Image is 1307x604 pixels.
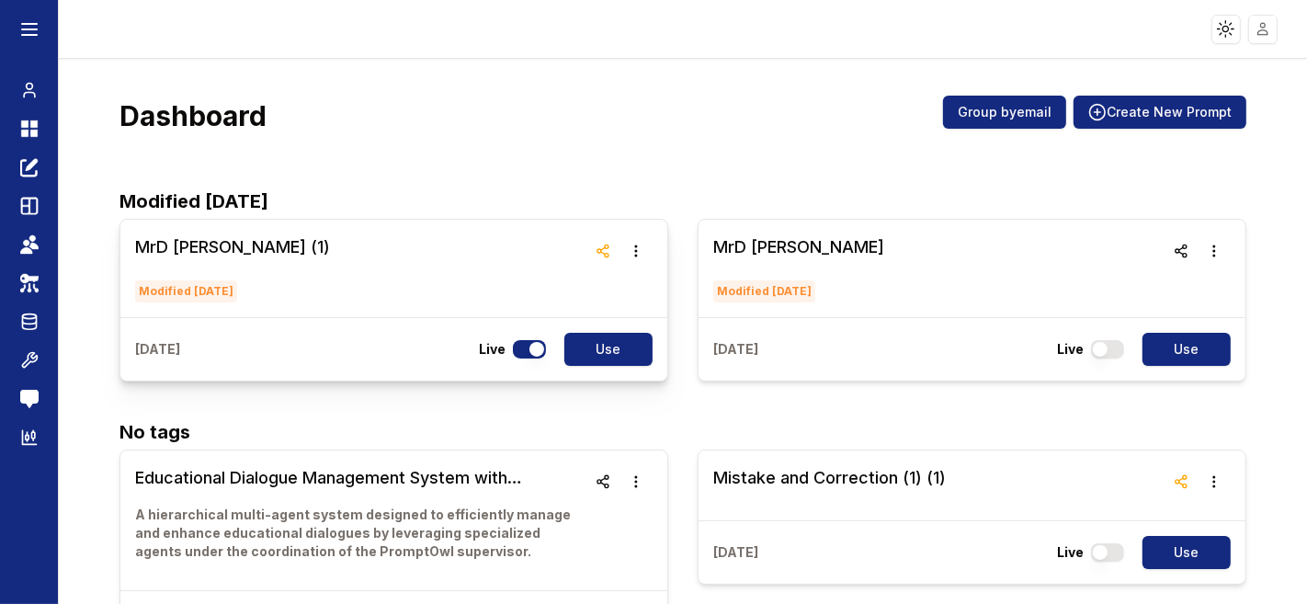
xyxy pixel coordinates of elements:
h2: No tags [119,418,1246,446]
button: Use [564,333,653,366]
p: Live [1057,340,1084,359]
a: MrD [PERSON_NAME]Modified [DATE] [713,234,884,302]
h3: MrD [PERSON_NAME] (1) [135,234,330,260]
p: Live [479,340,506,359]
button: Use [1142,333,1231,366]
p: A hierarchical multi-agent system designed to efficiently manage and enhance educational dialogue... [135,506,586,561]
p: Live [1057,543,1084,562]
p: [DATE] [713,340,758,359]
h3: Dashboard [119,99,267,132]
button: Create New Prompt [1074,96,1246,129]
h3: Mistake and Correction (1) (1) [713,465,946,491]
a: Use [1131,333,1231,366]
a: MrD [PERSON_NAME] (1)Modified [DATE] [135,234,330,302]
span: Modified [DATE] [135,280,237,302]
img: placeholder-user.jpg [1250,16,1277,42]
h2: Modified [DATE] [119,188,1246,215]
p: [DATE] [713,543,758,562]
a: Educational Dialogue Management System with PromptOwlA hierarchical multi-agent system designed t... [135,465,586,576]
a: Mistake and Correction (1) (1) [713,465,946,506]
img: feedback [20,390,39,408]
span: Modified [DATE] [713,280,815,302]
h3: MrD [PERSON_NAME] [713,234,884,260]
p: [DATE] [135,340,180,359]
a: Use [553,333,653,366]
h3: Educational Dialogue Management System with PromptOwl [135,465,586,491]
a: Use [1131,536,1231,569]
button: Group byemail [943,96,1066,129]
button: Use [1142,536,1231,569]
